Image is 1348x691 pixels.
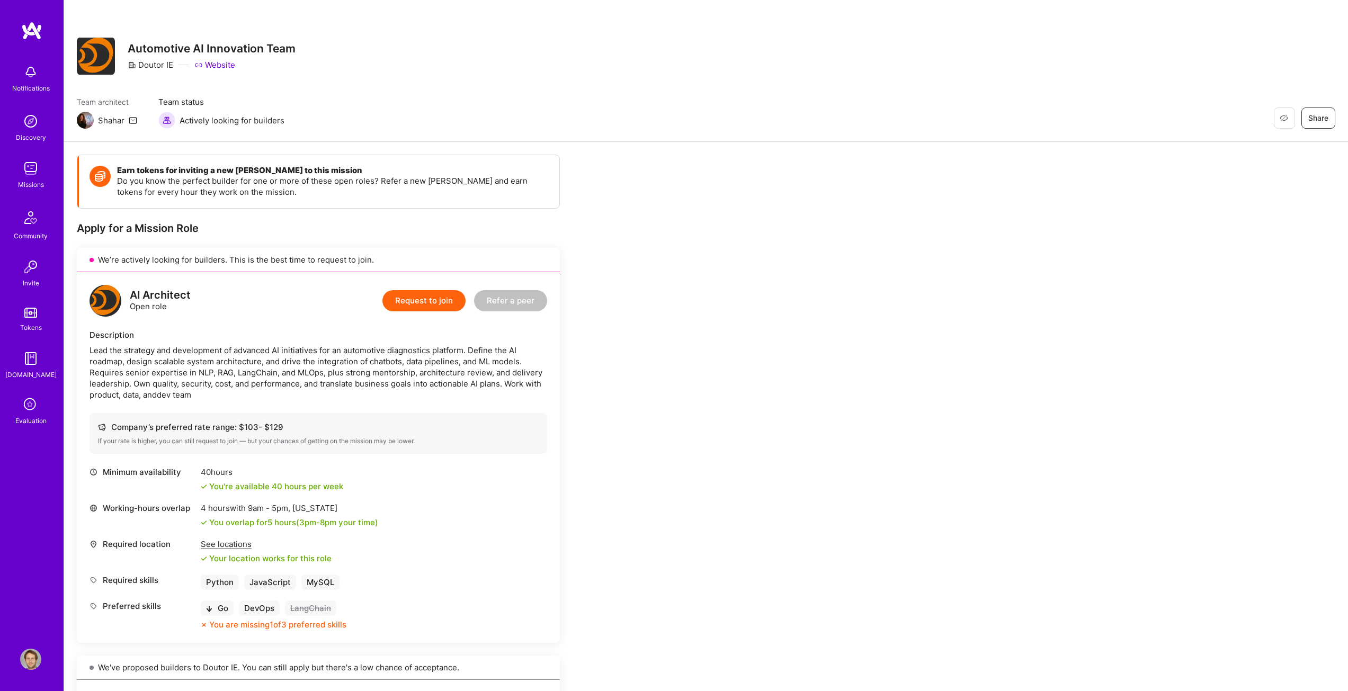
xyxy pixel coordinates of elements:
[90,540,97,548] i: icon Location
[206,606,212,612] i: icon BlackArrowDown
[201,539,332,550] div: See locations
[128,42,296,55] h3: Automotive AI Innovation Team
[90,602,97,610] i: icon Tag
[90,502,195,514] div: Working-hours overlap
[209,517,378,528] div: You overlap for 5 hours ( your time)
[14,230,48,241] div: Community
[98,115,124,126] div: Shahar
[20,61,41,83] img: bell
[201,481,343,492] div: You're available 40 hours per week
[1308,113,1328,123] span: Share
[16,132,46,143] div: Discovery
[201,575,239,590] div: Python
[128,59,173,70] div: Doutor IE
[129,116,137,124] i: icon Mail
[130,290,191,312] div: Open role
[158,96,284,107] span: Team status
[17,649,44,670] a: User Avatar
[90,166,111,187] img: Token icon
[20,649,41,670] img: User Avatar
[90,575,195,586] div: Required skills
[244,575,296,590] div: JavaScript
[20,158,41,179] img: teamwork
[90,466,195,478] div: Minimum availability
[201,483,207,490] i: icon Check
[98,421,539,433] div: Company’s preferred rate range: $ 103 - $ 129
[15,415,47,426] div: Evaluation
[77,221,560,235] div: Apply for a Mission Role
[5,369,57,380] div: [DOMAIN_NAME]
[20,322,42,333] div: Tokens
[201,622,207,628] i: icon CloseOrange
[474,290,547,311] button: Refer a peer
[1301,107,1335,129] button: Share
[90,576,97,584] i: icon Tag
[246,503,292,513] span: 9am - 5pm ,
[18,205,43,230] img: Community
[90,345,547,400] div: Lead the strategy and development of advanced AI initiatives for an automotive diagnostics platfo...
[201,555,207,562] i: icon Check
[90,468,97,476] i: icon Clock
[201,466,343,478] div: 40 hours
[12,83,50,94] div: Notifications
[209,619,346,630] div: You are missing 1 of 3 preferred skills
[77,112,94,129] img: Team Architect
[201,519,207,526] i: icon Check
[21,21,42,40] img: logo
[117,175,549,198] p: Do you know the perfect builder for one or more of these open roles? Refer a new [PERSON_NAME] an...
[201,600,234,616] div: Go
[201,502,378,514] div: 4 hours with [US_STATE]
[98,437,539,445] div: If your rate is higher, you can still request to join — but your chances of getting on the missio...
[98,423,106,431] i: icon Cash
[1280,114,1288,122] i: icon EyeClosed
[77,38,115,75] img: Company Logo
[90,539,195,550] div: Required location
[301,575,340,590] div: MySQL
[18,179,44,190] div: Missions
[90,600,195,612] div: Preferred skills
[194,59,235,70] a: Website
[20,348,41,369] img: guide book
[77,248,560,272] div: We’re actively looking for builders. This is the best time to request to join.
[20,256,41,277] img: Invite
[158,112,175,129] img: Actively looking for builders
[130,290,191,301] div: AI Architect
[90,504,97,512] i: icon World
[90,285,121,317] img: logo
[382,290,466,311] button: Request to join
[21,395,41,415] i: icon SelectionTeam
[299,517,336,527] span: 3pm - 8pm
[128,61,136,69] i: icon CompanyGray
[24,308,37,318] img: tokens
[20,111,41,132] img: discovery
[285,600,336,616] div: LangChain
[117,166,549,175] h4: Earn tokens for inviting a new [PERSON_NAME] to this mission
[77,656,560,680] div: We've proposed builders to Doutor IE. You can still apply but there's a low chance of acceptance.
[90,329,547,340] div: Description
[23,277,39,289] div: Invite
[201,553,332,564] div: Your location works for this role
[180,115,284,126] span: Actively looking for builders
[239,600,280,616] div: DevOps
[77,96,137,107] span: Team architect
